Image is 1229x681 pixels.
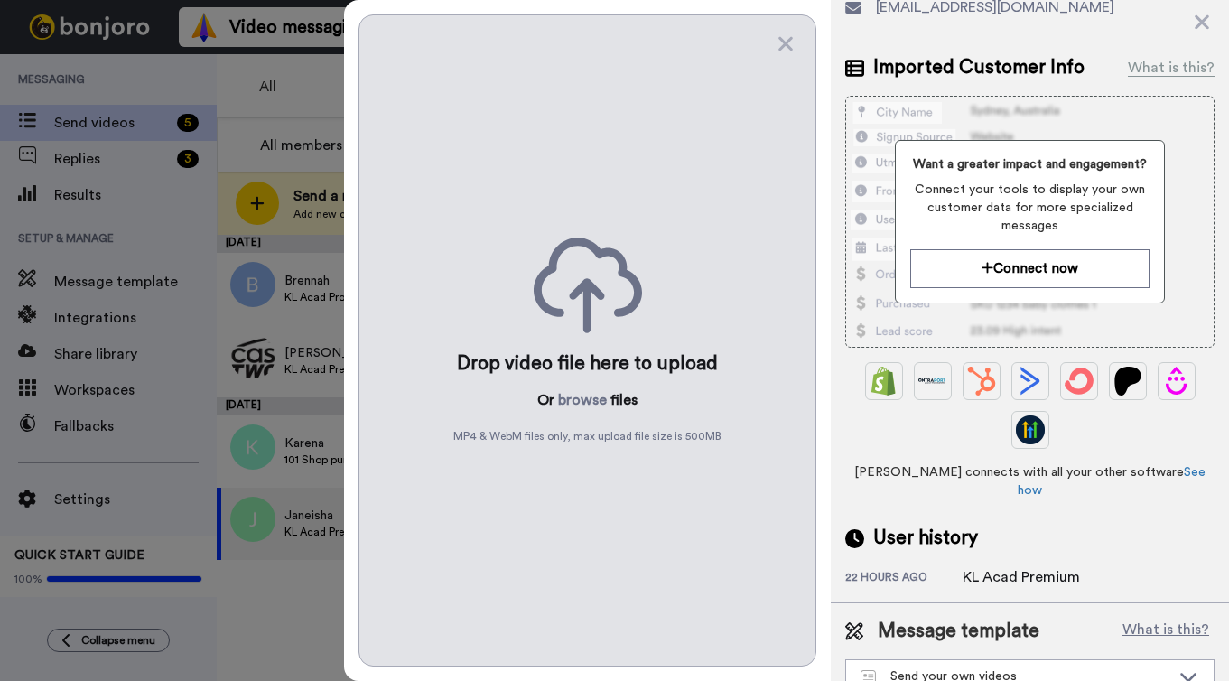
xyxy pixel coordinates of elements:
img: Patreon [1113,367,1142,396]
span: [PERSON_NAME] connects with all your other software [845,463,1215,499]
span: Connect your tools to display your own customer data for more specialized messages [910,181,1150,235]
span: Want a greater impact and engagement? [910,155,1150,173]
img: Hubspot [967,367,996,396]
div: 22 hours ago [845,570,963,588]
div: KL Acad Premium [963,566,1080,588]
img: ActiveCampaign [1016,367,1045,396]
img: Shopify [870,367,898,396]
img: Ontraport [918,367,947,396]
span: Message template [878,618,1039,645]
div: Drop video file here to upload [457,351,718,377]
img: GoHighLevel [1016,415,1045,444]
a: See how [1018,466,1206,497]
p: Or files [537,389,638,411]
span: MP4 & WebM files only, max upload file size is 500 MB [453,429,722,443]
img: Drip [1162,367,1191,396]
button: Connect now [910,249,1150,288]
img: ConvertKit [1065,367,1094,396]
button: What is this? [1117,618,1215,645]
span: User history [873,525,978,552]
button: browse [558,389,607,411]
